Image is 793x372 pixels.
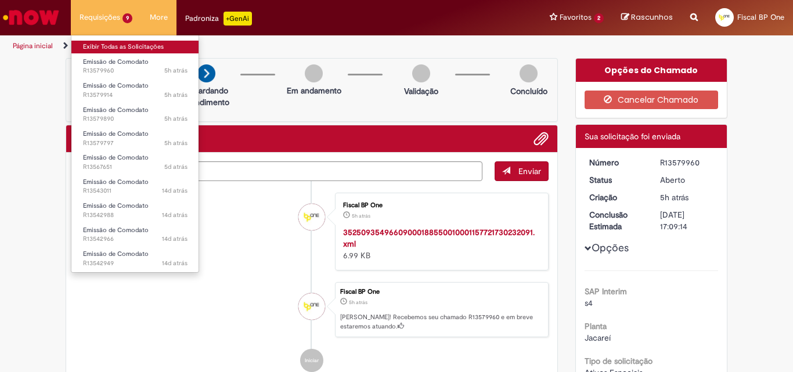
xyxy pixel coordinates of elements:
time: 30/09/2025 09:09:11 [164,66,188,75]
time: 30/09/2025 09:09:10 [349,299,367,306]
span: R13542949 [83,259,188,268]
span: 5h atrás [349,299,367,306]
a: Aberto R13542966 : Emissão de Comodato [71,224,199,245]
time: 25/09/2025 16:07:37 [164,162,188,171]
span: Emissão de Comodato [83,106,149,114]
div: Fiscal BP One [340,288,542,295]
span: More [150,12,168,23]
span: 5h atrás [352,212,370,219]
dt: Criação [581,192,652,203]
span: R13543011 [83,186,188,196]
div: R13579960 [660,157,714,168]
span: Fiscal BP One [737,12,784,22]
div: Fiscal BP One [298,293,325,320]
span: 5h atrás [164,66,188,75]
p: +GenAi [224,12,252,26]
img: img-circle-grey.png [412,64,430,82]
span: 14d atrás [162,234,188,243]
span: Emissão de Comodato [83,81,149,90]
div: Aberto [660,174,714,186]
span: Emissão de Comodato [83,250,149,258]
div: Opções do Chamado [576,59,727,82]
a: Aberto R13579914 : Emissão de Comodato [71,80,199,101]
span: Favoritos [560,12,592,23]
span: Emissão de Comodato [83,129,149,138]
span: 5h atrás [164,114,188,123]
span: Requisições [80,12,120,23]
a: 35250935496609000188550010001157721730232091.xml [343,227,535,249]
div: Fiscal BP One [343,202,536,209]
span: Rascunhos [631,12,673,23]
a: Exibir Todas as Solicitações [71,41,199,53]
img: arrow-next.png [197,64,215,82]
ul: Requisições [71,35,199,273]
span: 5h atrás [164,139,188,147]
span: 9 [122,13,132,23]
span: 5h atrás [660,192,689,203]
div: Padroniza [185,12,252,26]
dt: Conclusão Estimada [581,209,652,232]
span: Emissão de Comodato [83,178,149,186]
time: 17/09/2025 11:02:22 [162,234,188,243]
span: Sua solicitação foi enviada [585,131,680,142]
span: R13579890 [83,114,188,124]
b: Planta [585,321,607,331]
p: Validação [404,85,438,97]
time: 17/09/2025 10:59:33 [162,259,188,268]
span: 14d atrás [162,186,188,195]
time: 30/09/2025 09:01:07 [164,114,188,123]
li: Fiscal BP One [75,282,549,338]
ul: Trilhas de página [9,35,520,57]
button: Cancelar Chamado [585,91,719,109]
a: Aberto R13567651 : Emissão de Comodato [71,151,199,173]
span: Emissão de Comodato [83,153,149,162]
button: Enviar [495,161,549,181]
div: 30/09/2025 09:09:10 [660,192,714,203]
p: Concluído [510,85,547,97]
span: 5h atrás [164,91,188,99]
button: Adicionar anexos [534,131,549,146]
time: 30/09/2025 08:44:32 [164,139,188,147]
a: Aberto R13543011 : Emissão de Comodato [71,176,199,197]
span: R13567651 [83,162,188,172]
time: 30/09/2025 09:09:10 [660,192,689,203]
div: Fiscal BP One [298,204,325,230]
a: Aberto R13542988 : Emissão de Comodato [71,200,199,221]
span: R13542966 [83,234,188,244]
b: SAP Interim [585,286,627,297]
a: Página inicial [13,41,53,50]
a: Aberto R13542949 : Emissão de Comodato [71,248,199,269]
span: s4 [585,298,593,308]
img: img-circle-grey.png [520,64,538,82]
time: 17/09/2025 11:10:04 [162,186,188,195]
textarea: Digite sua mensagem aqui... [75,161,482,181]
span: 14d atrás [162,211,188,219]
img: ServiceNow [1,6,61,29]
b: Tipo de solicitação [585,356,653,366]
span: R13579797 [83,139,188,148]
span: 5d atrás [164,162,188,171]
dt: Número [581,157,652,168]
a: Aberto R13579797 : Emissão de Comodato [71,128,199,149]
img: img-circle-grey.png [305,64,323,82]
time: 30/09/2025 09:07:44 [352,212,370,219]
time: 30/09/2025 09:03:46 [164,91,188,99]
div: [DATE] 17:09:14 [660,209,714,232]
span: 2 [594,13,604,23]
span: R13542988 [83,211,188,220]
p: Em andamento [287,85,341,96]
p: Aguardando atendimento [178,85,235,108]
span: R13579914 [83,91,188,100]
a: Aberto R13579890 : Emissão de Comodato [71,104,199,125]
time: 17/09/2025 11:06:00 [162,211,188,219]
span: Jacareí [585,333,611,343]
span: R13579960 [83,66,188,75]
p: [PERSON_NAME]! Recebemos seu chamado R13579960 e em breve estaremos atuando. [340,313,542,331]
a: Aberto R13579960 : Emissão de Comodato [71,56,199,77]
span: Emissão de Comodato [83,201,149,210]
dt: Status [581,174,652,186]
span: Emissão de Comodato [83,57,149,66]
span: Enviar [518,166,541,176]
a: Rascunhos [621,12,673,23]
